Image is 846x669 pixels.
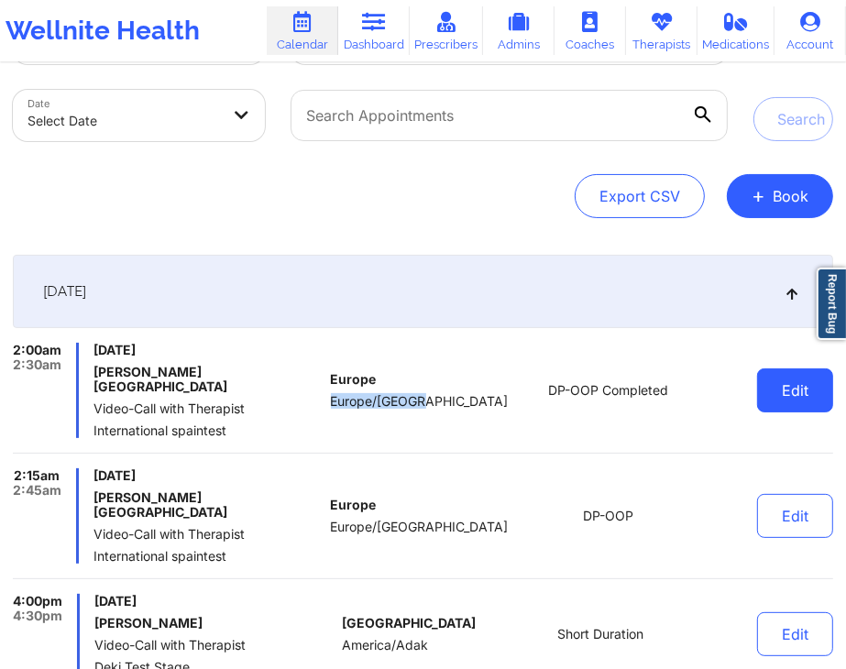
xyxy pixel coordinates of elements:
span: Europe [331,372,377,387]
span: Video-Call with Therapist [94,638,335,653]
button: Edit [757,612,833,656]
span: 2:15am [15,468,60,483]
a: Coaches [555,6,626,55]
button: Search [753,97,833,141]
span: Video-Call with Therapist [93,401,324,416]
button: Edit [757,494,833,538]
span: [DATE] [93,343,324,357]
a: Prescribers [410,6,483,55]
span: DP-OOP Completed [549,383,669,398]
span: [GEOGRAPHIC_DATA] [342,616,476,631]
span: Europe [331,498,377,512]
a: Admins [483,6,555,55]
h6: [PERSON_NAME] [94,616,335,631]
span: DP-OOP [584,509,634,523]
span: Video-Call with Therapist [93,527,324,542]
a: Dashboard [338,6,410,55]
a: Therapists [626,6,698,55]
span: [DATE] [93,468,324,483]
a: Medications [698,6,775,55]
span: 4:00pm [13,594,62,609]
span: Europe/[GEOGRAPHIC_DATA] [331,520,509,534]
span: [DATE] [94,594,335,609]
div: Select Date [27,101,219,141]
span: 4:30pm [13,609,62,623]
button: Edit [757,368,833,412]
span: 2:45am [13,483,61,498]
a: Report Bug [817,268,846,340]
span: International spaintest [93,423,324,438]
h6: [PERSON_NAME] [GEOGRAPHIC_DATA] [93,490,324,520]
span: America/Adak [342,638,428,653]
span: Short Duration [557,627,643,642]
button: Export CSV [575,174,705,218]
h6: [PERSON_NAME] [GEOGRAPHIC_DATA] [93,365,324,394]
span: Europe/[GEOGRAPHIC_DATA] [331,394,509,409]
a: Calendar [267,6,338,55]
span: International spaintest [93,549,324,564]
input: Search Appointments [291,90,728,141]
span: 2:30am [13,357,61,372]
span: 2:00am [13,343,61,357]
button: +Book [727,174,833,218]
a: Account [775,6,846,55]
span: [DATE] [43,282,86,301]
span: + [752,191,765,201]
